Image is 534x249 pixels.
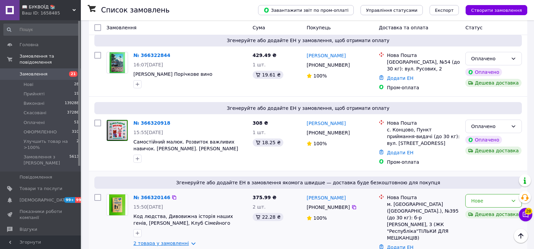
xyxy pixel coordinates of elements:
span: Повідомлення [20,174,52,180]
span: 1 шт. [253,62,266,67]
span: Оплачені [24,120,45,126]
span: Виконані [24,100,44,106]
span: 28 [525,208,532,215]
span: 5613 [69,154,79,166]
span: Завантажити звіт по пром-оплаті [263,7,348,13]
a: [PERSON_NAME] [307,52,346,59]
span: 37286 [67,110,79,116]
div: Ваш ID: 1658485 [22,10,81,16]
div: Пром-оплата [387,159,460,165]
div: Нова Пошта [387,194,460,201]
span: Згенеруйте або додайте ЕН у замовлення, щоб отримати оплату [97,37,519,44]
button: Наверх [514,229,528,243]
span: Статус [465,25,482,30]
div: Дешева доставка [465,210,521,218]
a: Самостійний малюк. Розвиток важливих навичок. [PERSON_NAME]. [PERSON_NAME] [133,139,238,151]
span: 21 [69,71,77,77]
div: 18.25 ₴ [253,138,283,147]
input: Пошук [3,24,80,36]
img: Фото товару [109,52,125,73]
span: Доставка та оплата [379,25,428,30]
span: [PHONE_NUMBER] [307,130,350,135]
span: Покупець [307,25,331,30]
h1: Список замовлень [101,6,169,14]
div: Нова Пошта [387,120,460,126]
span: 310 [72,129,79,135]
span: 15:55[DATE] [133,130,163,135]
span: Замовлення та повідомлення [20,53,81,65]
a: Додати ЕН [387,150,413,155]
a: Створити замовлення [459,7,527,12]
div: 19.61 ₴ [253,71,283,79]
span: 308 ₴ [253,120,268,126]
div: Оплачено [471,55,508,62]
span: Замовлення [20,71,48,77]
span: 📖 БУКВОЇД 📚 [22,4,72,10]
div: Дешева доставка [465,147,521,155]
span: 2 шт. [253,204,266,210]
span: Улучшить товар на >100% [24,138,76,151]
button: Експорт [430,5,459,15]
span: 15:50[DATE] [133,204,163,210]
a: Код людства, Дивовижна історія наших генів, [PERSON_NAME], Клуб Сімейного Дозвілля [133,214,233,232]
span: Створити замовлення [471,8,522,13]
a: Фото товару [106,52,128,73]
a: [PERSON_NAME] Порічкове вино [133,71,212,77]
div: 22.28 ₴ [253,213,283,221]
a: № 366320146 [133,195,170,200]
span: 16:07[DATE] [133,62,163,67]
a: [PERSON_NAME] [307,120,346,127]
span: 100% [313,73,327,79]
span: 99+ [64,197,75,203]
span: 100% [313,141,327,146]
button: Управління статусами [360,5,423,15]
img: Фото товару [109,194,125,215]
span: Експорт [435,8,454,13]
span: 375.99 ₴ [253,195,277,200]
div: Оплачено [465,136,502,144]
span: 139288 [65,100,79,106]
span: Показники роботи компанії [20,209,62,221]
span: [DEMOGRAPHIC_DATA] [20,197,69,203]
span: Cума [253,25,265,30]
span: Згенеруйте або додайте ЕН у замовлення, щоб отримати оплату [97,105,519,112]
span: 1 шт. [253,130,266,135]
span: 28 [74,82,79,88]
span: [PHONE_NUMBER] [307,62,350,68]
span: Відгуки [20,226,37,232]
span: Скасовані [24,110,46,116]
div: Оплачено [471,123,508,130]
span: Згенеруйте або додайте ЕН в замовлення якомога швидше — доставка буде безкоштовною для покупця [97,179,519,186]
div: Пром-оплата [387,84,460,91]
div: м. [GEOGRAPHIC_DATA] ([GEOGRAPHIC_DATA].), №395 (до 30 кг): б-р [PERSON_NAME], 3 (ЖК "Республіка"... [387,201,460,241]
div: Нове [471,197,508,205]
div: Оплачено [465,68,502,76]
a: [PERSON_NAME] [307,194,346,201]
span: 19 [74,91,79,97]
img: Фото товару [107,120,127,141]
div: [GEOGRAPHIC_DATA], №54 (до 30 кг): вул. Русових, 2 [387,59,460,72]
div: с. Концово, Пункт приймання-видачі (до 30 кг): вул. [STREET_ADDRESS] [387,126,460,147]
span: 429.49 ₴ [253,53,277,58]
a: № 366322844 [133,53,170,58]
span: 99+ [75,197,86,203]
span: 51 [74,120,79,126]
a: Фото товару [106,120,128,141]
a: Додати ЕН [387,75,413,81]
div: Нова Пошта [387,52,460,59]
span: [PHONE_NUMBER] [307,205,350,210]
span: 100% [313,215,327,221]
button: Чат з покупцем28 [519,208,532,221]
button: Завантажити звіт по пром-оплаті [258,5,354,15]
a: № 366320918 [133,120,170,126]
button: Створити замовлення [466,5,527,15]
a: 2 товара у замовленні [133,241,189,246]
span: Товари та послуги [20,186,62,192]
span: Управління статусами [366,8,417,13]
span: Замовлення з [PERSON_NAME] [24,154,69,166]
div: Дешева доставка [465,79,521,87]
span: ОФОРМЛЕННО [24,129,57,135]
